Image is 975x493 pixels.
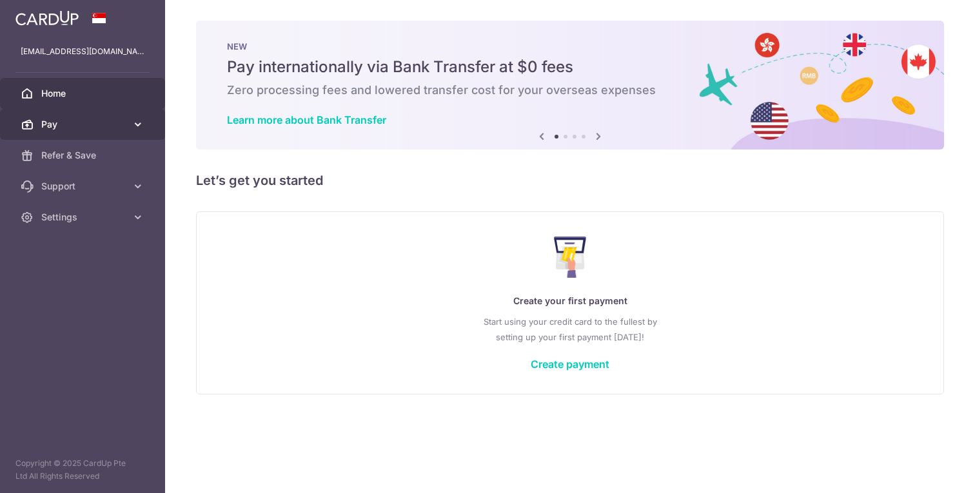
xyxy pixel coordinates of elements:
[227,57,913,77] h5: Pay internationally via Bank Transfer at $0 fees
[41,118,126,131] span: Pay
[554,237,587,278] img: Make Payment
[21,45,144,58] p: [EMAIL_ADDRESS][DOMAIN_NAME]
[222,293,918,309] p: Create your first payment
[196,170,944,191] h5: Let’s get you started
[227,41,913,52] p: NEW
[41,211,126,224] span: Settings
[531,358,609,371] a: Create payment
[227,82,913,98] h6: Zero processing fees and lowered transfer cost for your overseas expenses
[227,113,386,126] a: Learn more about Bank Transfer
[41,180,126,193] span: Support
[15,10,79,26] img: CardUp
[196,21,944,150] img: Bank transfer banner
[41,87,126,100] span: Home
[222,314,918,345] p: Start using your credit card to the fullest by setting up your first payment [DATE]!
[41,149,126,162] span: Refer & Save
